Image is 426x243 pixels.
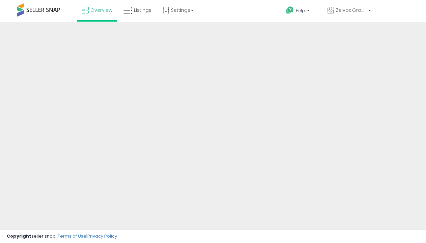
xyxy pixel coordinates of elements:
a: Terms of Use [58,233,86,239]
span: Help [296,8,305,13]
a: Help [281,1,321,22]
strong: Copyright [7,233,31,239]
a: Privacy Policy [87,233,117,239]
div: seller snap | | [7,233,117,240]
i: Get Help [286,6,294,15]
span: Overview [90,7,112,13]
span: Zelvox Group LLC [336,7,366,13]
span: Listings [134,7,151,13]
